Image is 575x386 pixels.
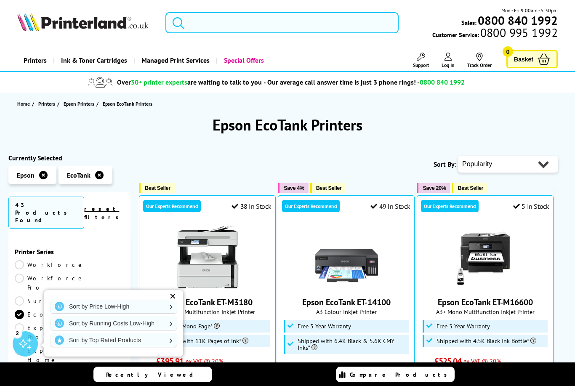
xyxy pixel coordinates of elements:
[61,50,127,71] span: Ink & Toner Cartridges
[159,323,220,330] span: 0.2p per Mono Page*
[8,154,130,162] div: Currently Selected
[17,13,149,31] img: Printerland Logo
[423,185,446,191] span: Save 20%
[117,78,262,86] span: Over are waiting to talk to you
[264,78,465,86] span: - Our average call answer time is just 3 phone rings! -
[144,308,271,316] span: A4 Mono Multifunction Inkjet Printer
[421,308,549,316] span: A3+ Mono Multifunction Inkjet Printer
[478,13,558,28] b: 0800 840 1992
[93,367,212,382] a: Recently Viewed
[454,225,517,288] img: Epson EcoTank ET-M16600
[67,171,91,179] span: EcoTank
[51,317,177,330] a: Sort by Running Costs Low-High
[17,99,32,108] a: Home
[282,200,340,212] div: Our Experts Recommend
[278,183,308,193] button: Save 4%
[162,297,253,308] a: Epson EcoTank ET-M3180
[38,99,55,108] span: Printers
[514,53,533,65] span: Basket
[176,225,239,288] img: Epson EcoTank ET-M3180
[51,333,177,347] a: Sort by Top Rated Products
[8,115,567,135] h1: Epson EcoTank Printers
[13,328,22,338] div: 2
[315,282,378,290] a: Epson EcoTank ET-14100
[284,185,304,191] span: Save 4%
[15,296,80,306] a: SureColor
[421,200,479,212] div: Our Experts Recommend
[454,282,517,290] a: Epson EcoTank ET-M16600
[503,46,513,57] span: 0
[370,202,410,210] div: 49 In Stock
[513,202,549,210] div: 5 In Stock
[103,101,152,107] span: Epson EcoTank Printers
[442,53,455,68] a: Log In
[413,53,429,68] a: Support
[298,338,407,351] span: Shipped with 6.4K Black & 5.6K CMY Inks*
[506,50,558,68] a: Basket 0
[417,183,450,193] button: Save 20%
[302,297,391,308] a: Epson EcoTank ET-14100
[432,29,558,39] span: Customer Service:
[84,205,123,221] a: reset filters
[413,62,429,68] span: Support
[186,357,223,365] span: ex VAT @ 20%
[315,225,378,288] img: Epson EcoTank ET-14100
[467,53,492,68] a: Track Order
[458,185,483,191] span: Best Seller
[438,297,533,308] a: Epson EcoTank ET-M16600
[15,260,85,269] a: Workforce
[17,13,155,33] a: Printerland Logo
[501,6,558,14] span: Mon - Fri 9:00am - 5:30pm
[17,50,53,71] a: Printers
[131,78,187,86] span: 30+ printer experts
[420,78,465,86] span: 0800 840 1992
[434,356,462,367] span: £525.04
[64,99,94,108] span: Epson Printers
[437,338,536,344] span: Shipped with 4.5K Black Ink Bottle*
[463,357,501,365] span: ex VAT @ 20%
[106,371,202,378] span: Recently Viewed
[176,282,239,290] a: Epson EcoTank ET-M3180
[452,183,487,193] button: Best Seller
[8,197,84,229] span: 43 Products Found
[298,323,351,330] span: Free 5 Year Warranty
[477,16,558,24] a: 0800 840 1992
[310,183,346,193] button: Best Seller
[167,290,178,302] div: ✕
[461,19,477,27] span: Sales:
[145,185,170,191] span: Best Seller
[159,338,248,344] span: Shipped with 11K Pages of Ink*
[442,62,455,68] span: Log In
[53,50,133,71] a: Ink & Toner Cartridges
[133,50,216,71] a: Managed Print Services
[143,200,201,212] div: Our Experts Recommend
[15,274,85,292] a: Workforce Pro
[15,310,69,319] a: EcoTank
[156,356,184,367] span: £395.91
[316,185,342,191] span: Best Seller
[434,160,456,168] span: Sort By:
[282,308,410,316] span: A3 Colour Inkjet Printer
[17,171,35,179] span: Epson
[350,371,452,378] span: Compare Products
[139,183,175,193] button: Best Seller
[437,323,490,330] span: Free 5 Year Warranty
[64,99,96,108] a: Epson Printers
[216,50,270,71] a: Special Offers
[15,248,124,256] span: Printer Series
[51,300,177,313] a: Sort by Price Low-High
[336,367,455,382] a: Compare Products
[479,29,558,37] span: 0800 995 1992
[232,202,271,210] div: 38 In Stock
[38,99,57,108] a: Printers
[15,323,95,342] a: Expression Photo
